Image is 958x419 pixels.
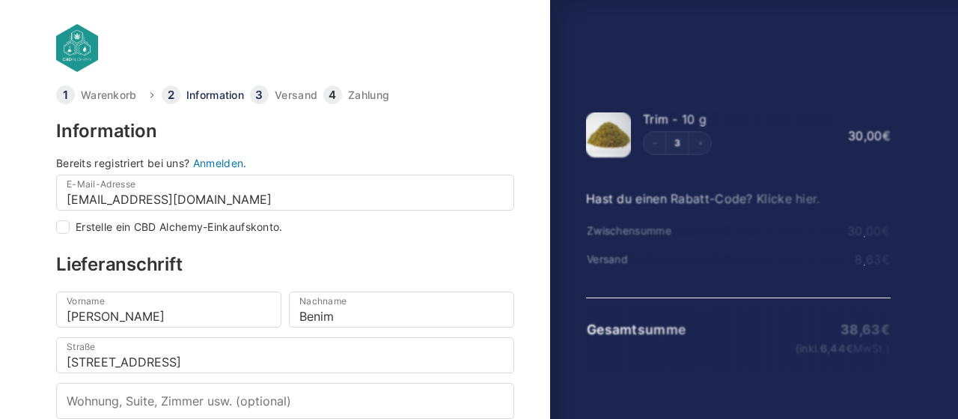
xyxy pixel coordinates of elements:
[186,90,244,100] a: Information
[56,256,514,274] h3: Lieferanschrift
[193,157,247,169] a: Anmelden.
[289,292,514,328] input: Nachname
[56,383,514,419] input: Wohnung, Suite, Zimmer usw. (optional)
[56,337,514,373] input: Straße
[56,122,514,140] h3: Information
[76,222,283,232] label: Erstelle ein CBD Alchemy-Einkaufskonto.
[56,157,189,169] span: Bereits registriert bei uns?
[56,292,281,328] input: Vorname
[81,90,137,100] a: Warenkorb
[275,90,317,100] a: Versand
[348,90,389,100] a: Zahlung
[56,175,514,211] input: E-Mail-Adresse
